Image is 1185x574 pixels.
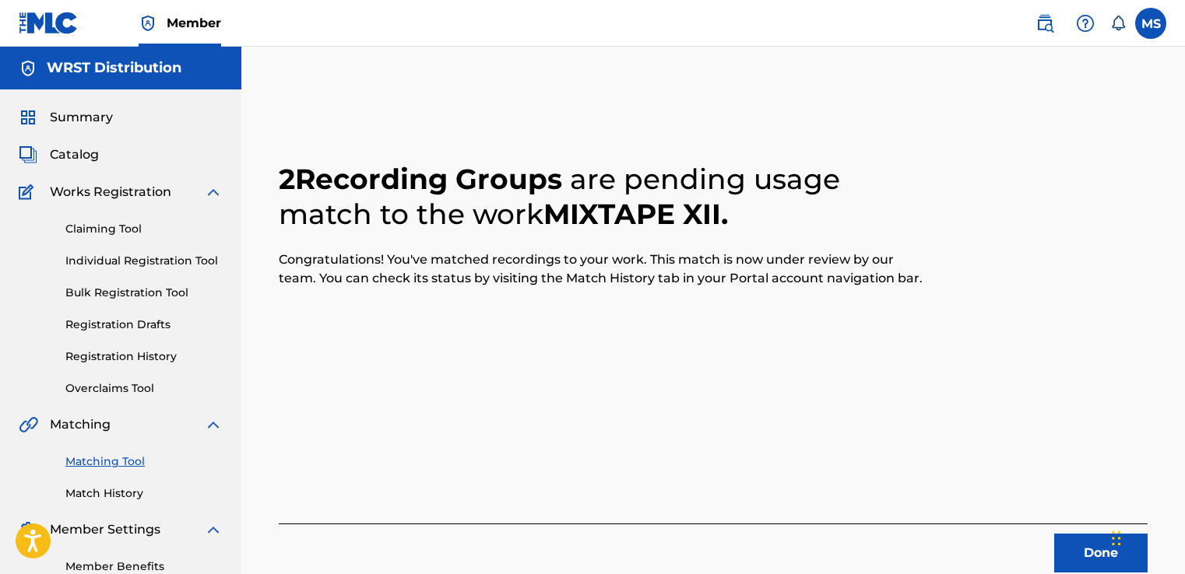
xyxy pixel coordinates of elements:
[279,162,930,232] h2: 2 Recording Groups MIXTAPE XII .
[65,221,223,237] a: Claiming Tool
[65,453,223,470] a: Matching Tool
[1135,8,1166,39] div: User Menu
[47,59,181,77] h5: WRST Distribution
[19,145,37,164] img: Catalog
[65,253,223,269] a: Individual Registration Tool
[279,162,840,231] span: are pending usage match to the work
[50,183,171,201] span: Works Registration
[1070,8,1101,39] div: Help
[1029,8,1060,39] a: Public Search
[65,285,223,301] a: Bulk Registration Tool
[1036,14,1054,33] img: search
[19,59,37,78] img: Accounts
[65,380,223,397] a: Overclaims Tool
[19,183,39,201] img: Works Registration
[50,108,113,127] span: Summary
[1112,515,1121,562] div: Drag
[204,415,223,434] img: expand
[50,415,111,434] span: Matching
[50,145,99,164] span: Catalog
[139,14,157,33] img: Top Rightsholder
[204,183,223,201] img: expand
[167,14,221,32] span: Member
[1076,14,1095,33] img: help
[279,250,930,288] p: Congratulations! You've matched recordings to your work. This match is now under review by our te...
[19,108,113,127] a: SummarySummary
[1110,16,1126,31] div: Notifications
[19,108,37,127] img: Summary
[65,317,223,333] a: Registration Drafts
[19,12,79,34] img: MLC Logo
[65,348,223,365] a: Registration History
[1054,534,1148,572] button: Done
[19,145,99,164] a: CatalogCatalog
[19,520,37,539] img: Member Settings
[1141,359,1185,484] iframe: Resource Center
[19,415,38,434] img: Matching
[204,520,223,539] img: expand
[1107,499,1185,574] iframe: Chat Widget
[65,485,223,502] a: Match History
[50,520,160,539] span: Member Settings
